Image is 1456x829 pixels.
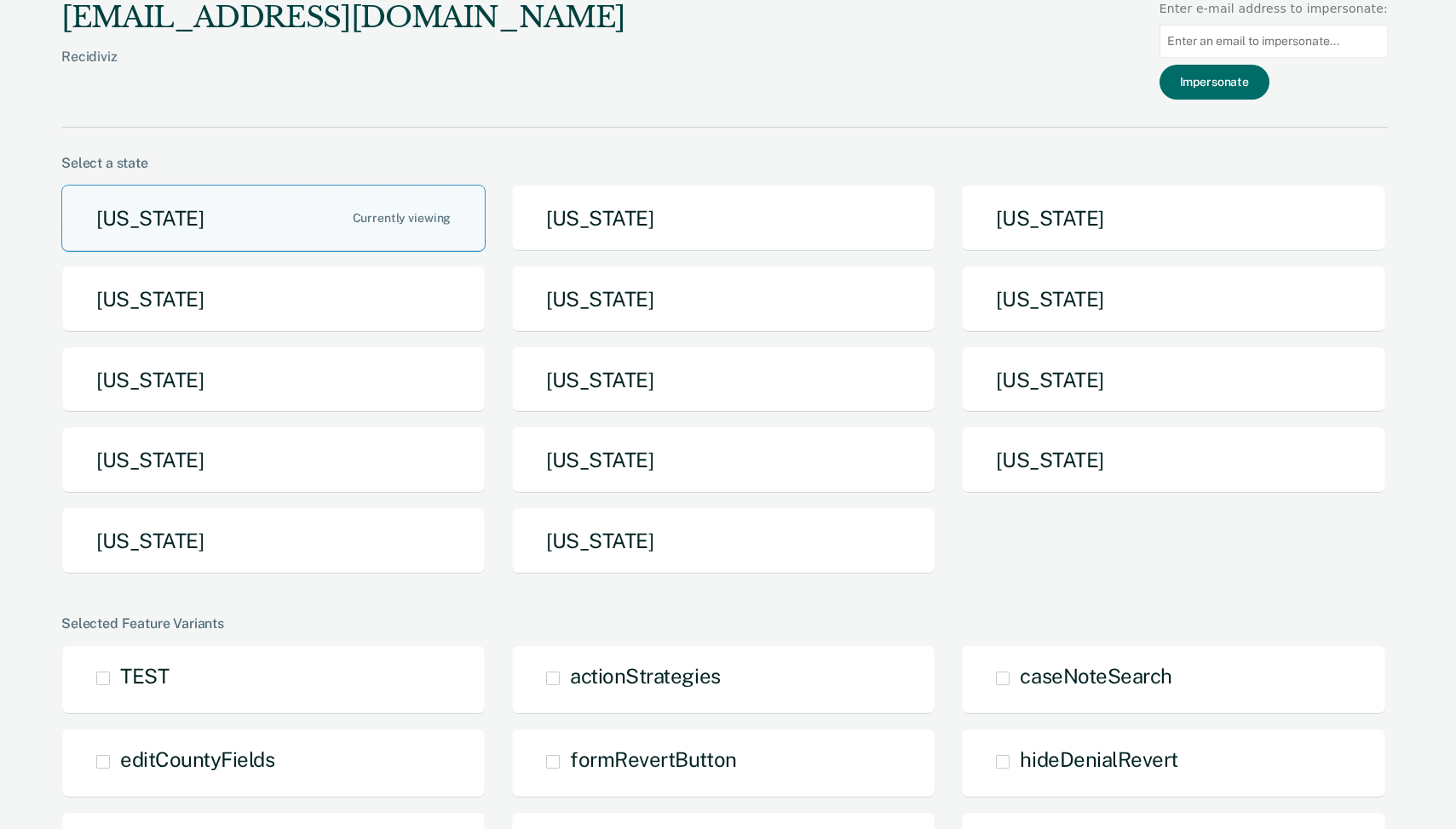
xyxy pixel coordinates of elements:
[1160,25,1388,58] input: Enter an email to impersonate...
[1020,747,1177,771] span: hideDenialRevert
[511,266,935,333] button: [US_STATE]
[570,747,736,771] span: formRevertButton
[961,185,1385,252] button: [US_STATE]
[61,49,625,92] div: Recidiviz
[961,426,1385,494] button: [US_STATE]
[61,185,486,252] button: [US_STATE]
[511,507,935,575] button: [US_STATE]
[511,346,935,414] button: [US_STATE]
[61,266,486,333] button: [US_STATE]
[61,426,486,494] button: [US_STATE]
[61,615,1388,632] div: Selected Feature Variants
[61,507,486,575] button: [US_STATE]
[961,346,1385,414] button: [US_STATE]
[61,155,1388,171] div: Select a state
[120,664,169,688] span: TEST
[1160,65,1269,100] button: Impersonate
[61,346,486,414] button: [US_STATE]
[511,426,935,494] button: [US_STATE]
[1020,664,1171,688] span: caseNoteSearch
[511,185,935,252] button: [US_STATE]
[120,747,274,771] span: editCountyFields
[961,266,1385,333] button: [US_STATE]
[570,664,720,688] span: actionStrategies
